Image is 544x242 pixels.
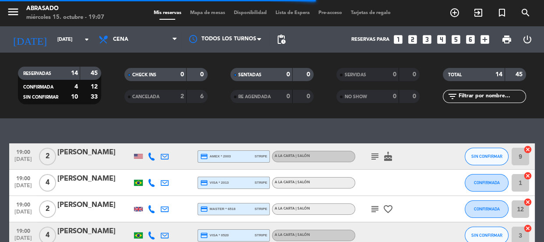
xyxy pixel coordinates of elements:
span: SIN CONFIRMAR [471,233,502,238]
strong: 2 [180,93,184,100]
span: 19:00 [12,199,34,209]
span: stripe [254,206,267,212]
span: 2 [39,148,56,165]
i: favorite_border [383,204,393,214]
i: menu [7,5,20,18]
strong: 10 [71,94,78,100]
span: Cena [113,36,128,43]
span: stripe [254,153,267,159]
strong: 0 [180,71,184,78]
i: arrow_drop_down [81,34,92,45]
strong: 14 [71,70,78,76]
span: A la carta | Salón [275,233,310,237]
button: CONFIRMADA [465,174,509,192]
i: add_circle_outline [449,7,460,18]
i: credit_card [200,153,208,160]
strong: 0 [200,71,205,78]
strong: 4 [74,84,78,90]
i: search [520,7,531,18]
div: miércoles 15. octubre - 19:07 [26,13,104,22]
strong: 6 [200,93,205,100]
span: NO SHOW [344,95,367,99]
span: A la carta | Salón [275,154,310,158]
span: CANCELADA [132,95,159,99]
div: [PERSON_NAME] [57,199,132,211]
span: CONFIRMADA [474,206,500,211]
i: add_box [479,34,491,45]
i: subject [370,204,380,214]
button: SIN CONFIRMAR [465,148,509,165]
i: looks_4 [436,34,447,45]
span: [DATE] [12,209,34,219]
span: visa * 0520 [200,231,229,239]
span: 19:00 [12,225,34,235]
span: 19:00 [12,146,34,157]
i: turned_in_not [497,7,507,18]
i: cancel [523,145,532,154]
strong: 33 [91,94,99,100]
input: Filtrar por nombre... [458,92,526,101]
span: RESERVADAS [23,71,51,76]
i: looks_6 [465,34,476,45]
strong: 12 [91,84,99,90]
strong: 0 [413,71,418,78]
strong: 45 [91,70,99,76]
span: A la carta | Salón [275,207,310,210]
span: 19:00 [12,173,34,183]
strong: 0 [307,93,312,100]
div: [PERSON_NAME] [57,173,132,185]
i: subject [370,151,380,162]
div: Abrasado [26,4,104,13]
i: cake [383,151,393,162]
i: looks_two [407,34,418,45]
span: pending_actions [276,34,286,45]
span: CHECK INS [132,73,156,77]
span: stripe [254,232,267,238]
strong: 14 [495,71,502,78]
span: CONFIRMADA [23,85,53,89]
span: amex * 2003 [200,153,231,160]
span: RE AGENDADA [238,95,271,99]
span: A la carta | Salón [275,181,310,184]
span: SIN CONFIRMAR [23,95,58,100]
span: master * 6518 [200,205,236,213]
span: Mis reservas [149,11,186,15]
i: cancel [523,171,532,180]
button: CONFIRMADA [465,200,509,218]
strong: 0 [413,93,418,100]
div: LOG OUT [517,26,538,53]
i: exit_to_app [473,7,484,18]
span: print [502,34,512,45]
i: power_settings_new [522,34,533,45]
strong: 0 [393,71,396,78]
span: visa * 2013 [200,179,229,187]
div: [PERSON_NAME] [57,147,132,158]
i: filter_list [447,91,458,102]
span: 2 [39,200,56,218]
i: looks_one [392,34,404,45]
span: TOTAL [448,73,462,77]
i: cancel [523,224,532,233]
span: stripe [254,180,267,185]
strong: 45 [515,71,524,78]
i: credit_card [200,179,208,187]
span: 4 [39,174,56,192]
span: Lista de Espera [271,11,314,15]
span: Disponibilidad [230,11,271,15]
span: Mapa de mesas [186,11,230,15]
div: [PERSON_NAME] [57,226,132,237]
i: [DATE] [7,30,53,49]
strong: 0 [307,71,312,78]
i: cancel [523,198,532,206]
span: Tarjetas de regalo [346,11,395,15]
i: looks_5 [450,34,462,45]
span: CONFIRMADA [474,180,500,185]
button: menu [7,5,20,21]
strong: 0 [286,71,290,78]
span: [DATE] [12,157,34,167]
span: Reservas para [351,37,389,43]
strong: 0 [286,93,290,100]
span: SIN CONFIRMAR [471,154,502,159]
i: looks_3 [421,34,433,45]
span: SERVIDAS [344,73,366,77]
